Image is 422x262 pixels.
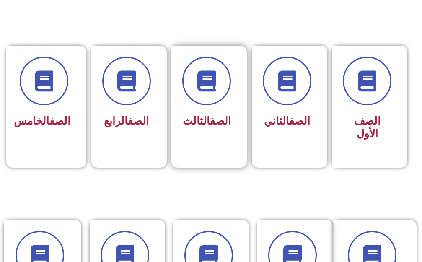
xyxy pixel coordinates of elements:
[289,115,310,127] a: الصف
[14,115,70,127] span: الخامس
[264,115,310,127] span: الثاني
[210,115,231,127] a: الصف
[128,115,149,127] a: الصف
[354,115,381,140] span: الصف الأول
[183,115,231,127] span: الثالث
[49,115,70,127] a: الصف
[104,115,149,127] span: الرابع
